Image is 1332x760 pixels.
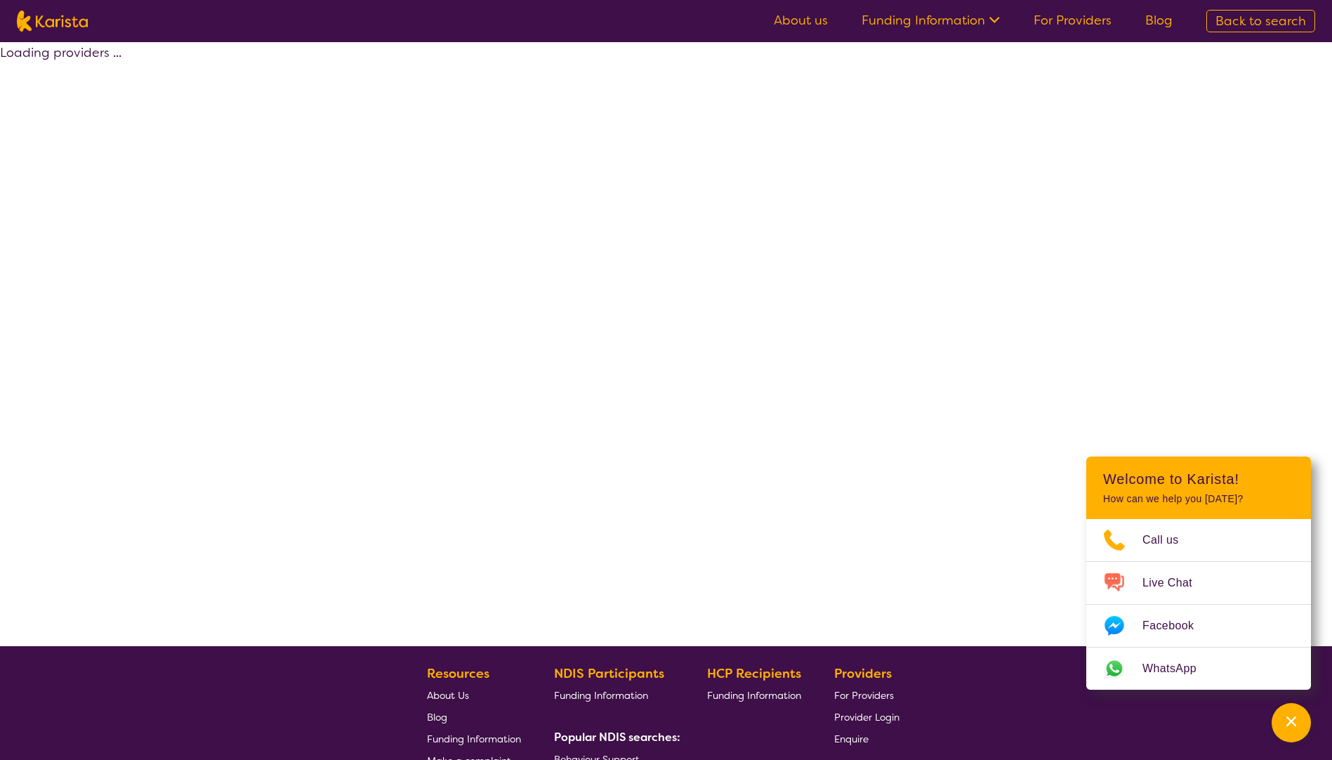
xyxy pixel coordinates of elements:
[427,728,521,749] a: Funding Information
[1206,10,1315,32] a: Back to search
[834,684,899,706] a: For Providers
[1086,519,1311,690] ul: Choose channel
[1272,703,1311,742] button: Channel Menu
[707,689,801,702] span: Funding Information
[834,711,899,723] span: Provider Login
[834,706,899,728] a: Provider Login
[1103,471,1294,487] h2: Welcome to Karista!
[1086,457,1311,690] div: Channel Menu
[1142,572,1209,594] span: Live Chat
[554,730,680,745] b: Popular NDIS searches:
[1142,658,1213,679] span: WhatsApp
[1103,493,1294,505] p: How can we help you [DATE]?
[1142,530,1196,551] span: Call us
[427,706,521,728] a: Blog
[427,689,469,702] span: About Us
[834,728,899,749] a: Enquire
[774,12,828,29] a: About us
[834,733,869,745] span: Enquire
[427,711,447,723] span: Blog
[554,689,648,702] span: Funding Information
[707,665,801,682] b: HCP Recipients
[834,665,892,682] b: Providers
[1215,13,1306,30] span: Back to search
[1145,12,1173,29] a: Blog
[17,11,88,32] img: Karista logo
[1034,12,1112,29] a: For Providers
[834,689,894,702] span: For Providers
[427,665,489,682] b: Resources
[862,12,1000,29] a: Funding Information
[427,684,521,706] a: About Us
[707,684,801,706] a: Funding Information
[427,733,521,745] span: Funding Information
[554,665,664,682] b: NDIS Participants
[1086,648,1311,690] a: Web link opens in a new tab.
[1142,615,1211,636] span: Facebook
[554,684,675,706] a: Funding Information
